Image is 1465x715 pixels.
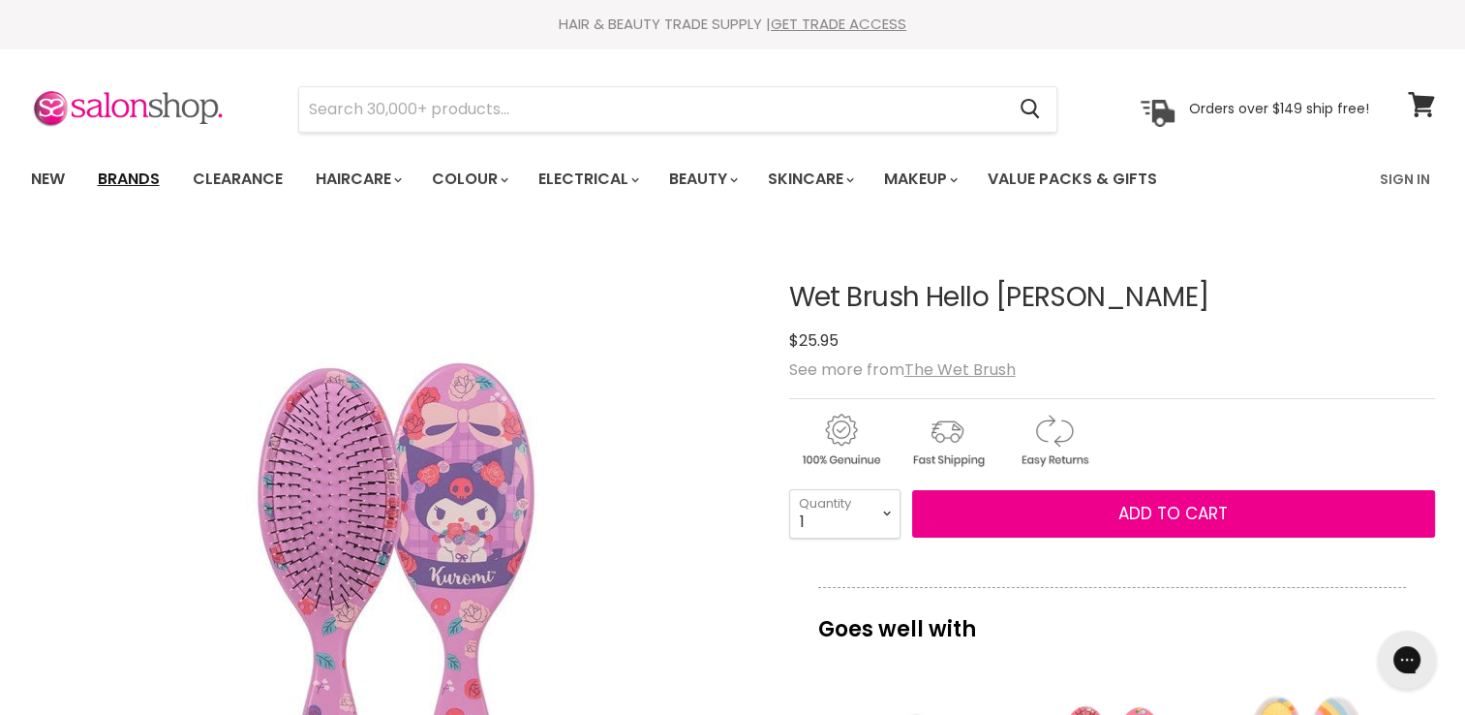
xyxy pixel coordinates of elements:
[789,489,900,538] select: Quantity
[417,159,520,200] a: Colour
[16,159,79,200] a: New
[1002,411,1105,470] img: returns.gif
[789,358,1016,381] span: See more from
[1368,159,1442,200] a: Sign In
[83,159,174,200] a: Brands
[771,14,906,34] a: GET TRADE ACCESS
[789,283,1435,313] h1: Wet Brush Hello [PERSON_NAME]
[818,587,1406,651] p: Goes well with
[7,151,1459,207] nav: Main
[301,159,413,200] a: Haircare
[896,411,998,470] img: shipping.gif
[298,86,1057,133] form: Product
[7,15,1459,34] div: HAIR & BEAUTY TRADE SUPPLY |
[299,87,1005,132] input: Search
[1368,624,1446,696] iframe: Gorgias live chat messenger
[524,159,651,200] a: Electrical
[1005,87,1056,132] button: Search
[753,159,866,200] a: Skincare
[16,151,1270,207] ul: Main menu
[789,411,892,470] img: genuine.gif
[904,358,1016,381] a: The Wet Brush
[655,159,749,200] a: Beauty
[1118,502,1228,525] span: Add to cart
[178,159,297,200] a: Clearance
[912,490,1435,539] button: Add to cart
[973,159,1172,200] a: Value Packs & Gifts
[789,329,839,352] span: $25.95
[870,159,969,200] a: Makeup
[1189,100,1369,117] p: Orders over $149 ship free!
